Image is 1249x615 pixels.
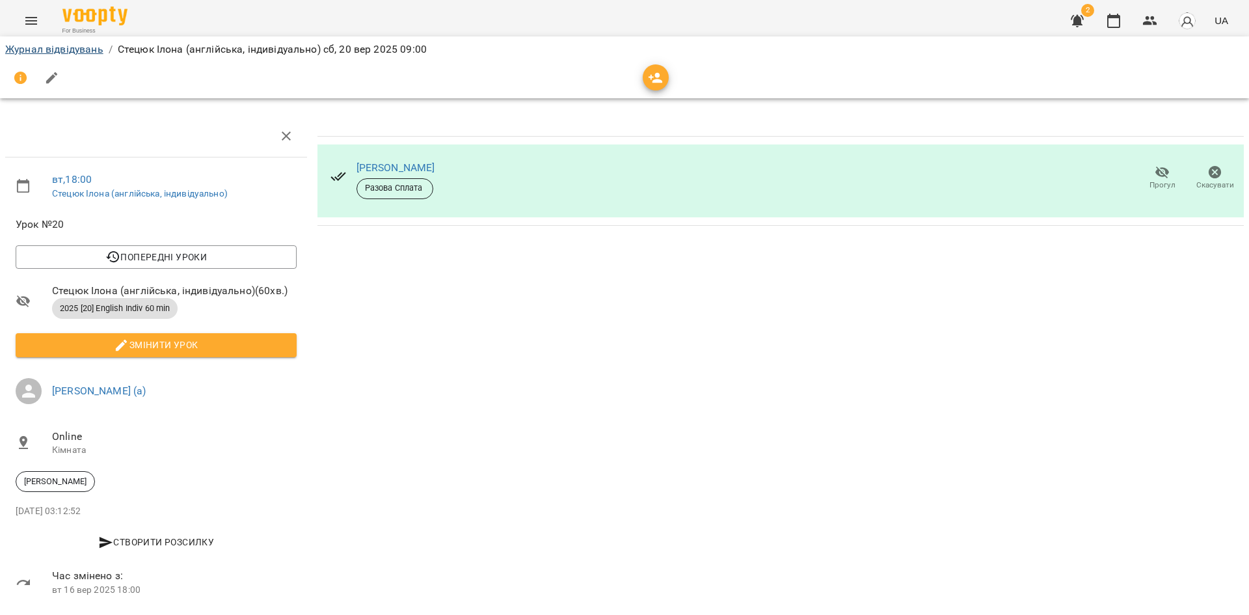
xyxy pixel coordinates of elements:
[52,568,297,584] span: Час змінено з:
[1189,160,1241,197] button: Скасувати
[356,161,435,174] a: [PERSON_NAME]
[62,27,128,35] span: For Business
[16,505,297,518] p: [DATE] 03:12:52
[118,42,427,57] p: Стецюк Ілона (англійська, індивідуально) сб, 20 вер 2025 09:00
[16,245,297,269] button: Попередні уроки
[52,173,92,185] a: вт , 18:00
[109,42,113,57] li: /
[1081,4,1094,17] span: 2
[52,584,297,597] p: вт 16 вер 2025 18:00
[1178,12,1196,30] img: avatar_s.png
[1209,8,1233,33] button: UA
[21,534,291,550] span: Створити розсилку
[16,333,297,357] button: Змінити урок
[52,385,146,397] a: [PERSON_NAME] (а)
[52,444,297,457] p: Кімната
[52,188,228,198] a: Стецюк Ілона (англійська, індивідуально)
[26,337,286,353] span: Змінити урок
[52,429,297,444] span: Online
[5,42,1244,57] nav: breadcrumb
[16,476,94,487] span: [PERSON_NAME]
[5,43,103,55] a: Журнал відвідувань
[52,283,297,299] span: Стецюк Ілона (англійська, індивідуально) ( 60 хв. )
[1149,180,1175,191] span: Прогул
[1136,160,1189,197] button: Прогул
[26,249,286,265] span: Попередні уроки
[16,471,95,492] div: [PERSON_NAME]
[62,7,128,25] img: Voopty Logo
[1196,180,1234,191] span: Скасувати
[357,182,433,194] span: Разова Сплата
[52,303,178,314] span: 2025 [20] English Indiv 60 min
[1215,14,1228,27] span: UA
[16,5,47,36] button: Menu
[16,217,297,232] span: Урок №20
[16,530,297,554] button: Створити розсилку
